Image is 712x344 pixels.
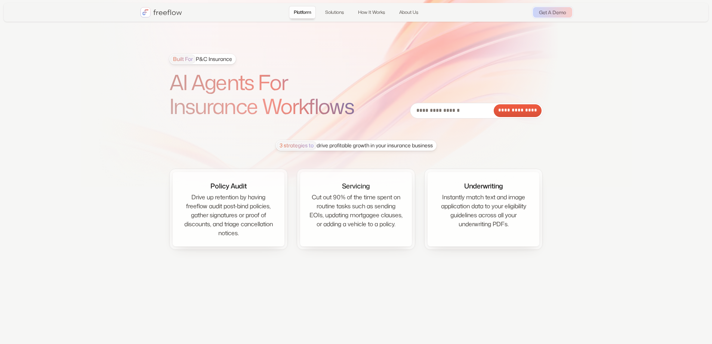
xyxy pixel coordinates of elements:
div: P&C Insurance [170,55,232,64]
div: Cut out 90% of the time spent on routine tasks such as sending EOIs, updating mortgagee clauses, ... [309,193,403,228]
div: Servicing [342,181,370,191]
div: Drive up retention by having freeflow audit post-bind policies, gather signatures or proof of dis... [182,193,275,237]
div: drive profitable growth in your insurance business [277,141,433,150]
a: home [140,7,182,18]
div: Instantly match text and image application data to your eligibility guidelines across all your un... [437,193,530,228]
a: Solutions [320,6,349,19]
form: Email Form [410,103,543,119]
a: Get A Demo [533,7,572,18]
a: About Us [394,6,423,19]
h1: AI Agents For Insurance Workflows [169,70,375,119]
a: Platform [289,6,316,19]
div: Policy Audit [210,181,247,191]
div: Underwriting [464,181,503,191]
span: 3 strategies to [277,141,317,150]
a: How It Works [353,6,390,19]
span: Built For [170,55,196,64]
